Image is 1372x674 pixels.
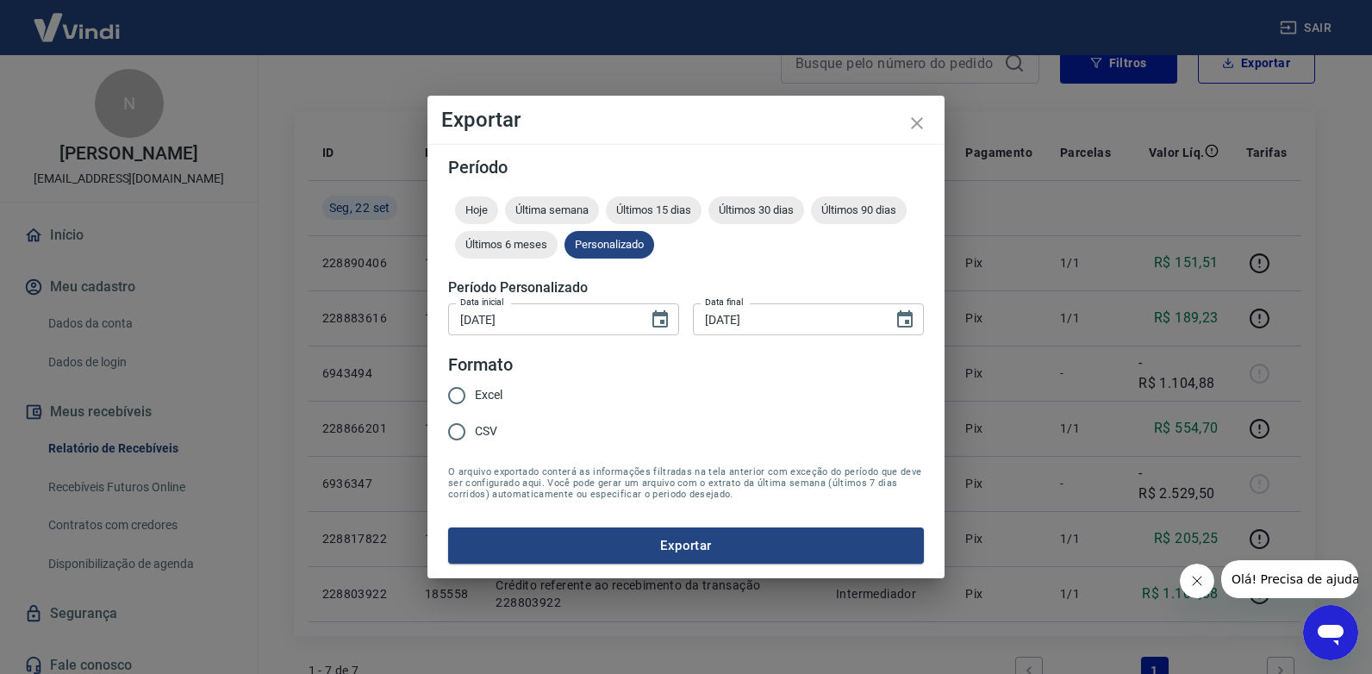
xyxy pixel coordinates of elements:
[708,197,804,224] div: Últimos 30 dias
[505,197,599,224] div: Última semana
[475,422,497,440] span: CSV
[896,103,938,144] button: close
[455,231,558,259] div: Últimos 6 meses
[693,303,881,335] input: DD/MM/YYYY
[1180,564,1214,598] iframe: Fechar mensagem
[643,303,677,337] button: Choose date, selected date is 22 de set de 2025
[811,197,907,224] div: Últimos 90 dias
[1221,560,1358,598] iframe: Mensagem da empresa
[455,238,558,251] span: Últimos 6 meses
[448,159,924,176] h5: Período
[811,203,907,216] span: Últimos 90 dias
[606,203,702,216] span: Últimos 15 dias
[564,238,654,251] span: Personalizado
[448,279,924,296] h5: Período Personalizado
[564,231,654,259] div: Personalizado
[448,527,924,564] button: Exportar
[475,386,502,404] span: Excel
[448,303,636,335] input: DD/MM/YYYY
[705,296,744,309] label: Data final
[505,203,599,216] span: Última semana
[455,197,498,224] div: Hoje
[606,197,702,224] div: Últimos 15 dias
[888,303,922,337] button: Choose date, selected date is 23 de set de 2025
[441,109,931,130] h4: Exportar
[460,296,504,309] label: Data inicial
[455,203,498,216] span: Hoje
[708,203,804,216] span: Últimos 30 dias
[10,12,145,26] span: Olá! Precisa de ajuda?
[1303,605,1358,660] iframe: Botão para abrir a janela de mensagens
[448,466,924,500] span: O arquivo exportado conterá as informações filtradas na tela anterior com exceção do período que ...
[448,353,513,378] legend: Formato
